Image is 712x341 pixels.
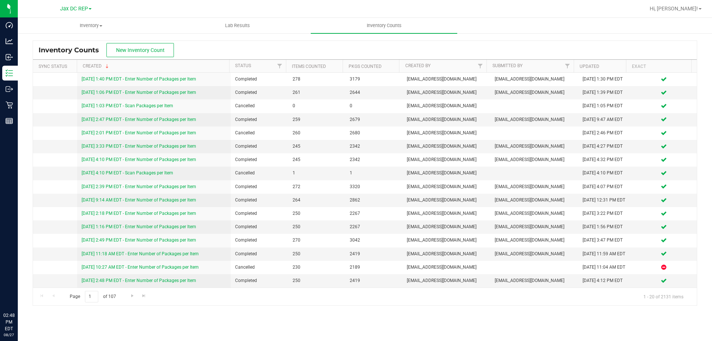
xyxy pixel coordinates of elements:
[350,264,398,271] span: 2189
[407,210,486,217] span: [EMAIL_ADDRESS][DOMAIN_NAME]
[293,210,341,217] span: 250
[235,237,283,244] span: Completed
[235,156,283,163] span: Completed
[18,18,164,33] a: Inventory
[583,277,626,284] div: [DATE] 4:12 PM EDT
[349,64,382,69] a: Pkgs Counted
[350,89,398,96] span: 2644
[583,116,626,123] div: [DATE] 9:47 AM EDT
[235,129,283,137] span: Cancelled
[407,89,486,96] span: [EMAIL_ADDRESS][DOMAIN_NAME]
[407,170,486,177] span: [EMAIL_ADDRESS][DOMAIN_NAME]
[82,130,196,135] a: [DATE] 2:01 PM EDT - Enter Number of Packages per Item
[293,250,341,258] span: 250
[407,237,486,244] span: [EMAIL_ADDRESS][DOMAIN_NAME]
[495,89,574,96] span: [EMAIL_ADDRESS][DOMAIN_NAME]
[583,183,626,190] div: [DATE] 4:07 PM EDT
[235,63,251,68] a: Status
[583,102,626,109] div: [DATE] 1:05 PM EDT
[6,53,13,61] inline-svg: Inbound
[293,170,341,177] span: 1
[60,6,88,12] span: Jax DC REP
[82,251,199,256] a: [DATE] 11:18 AM EDT - Enter Number of Packages per Item
[583,170,626,177] div: [DATE] 4:10 PM EDT
[650,6,698,12] span: Hi, [PERSON_NAME]!
[82,144,196,149] a: [DATE] 3:33 PM EDT - Enter Number of Packages per Item
[583,89,626,96] div: [DATE] 1:39 PM EDT
[583,129,626,137] div: [DATE] 2:46 PM EDT
[407,76,486,83] span: [EMAIL_ADDRESS][DOMAIN_NAME]
[139,291,149,301] a: Go to the last page
[235,116,283,123] span: Completed
[495,76,574,83] span: [EMAIL_ADDRESS][DOMAIN_NAME]
[235,143,283,150] span: Completed
[407,143,486,150] span: [EMAIL_ADDRESS][DOMAIN_NAME]
[407,183,486,190] span: [EMAIL_ADDRESS][DOMAIN_NAME]
[235,76,283,83] span: Completed
[495,116,574,123] span: [EMAIL_ADDRESS][DOMAIN_NAME]
[82,117,196,122] a: [DATE] 2:47 PM EDT - Enter Number of Packages per Item
[82,170,173,176] a: [DATE] 4:10 PM EDT - Scan Packages per Item
[407,156,486,163] span: [EMAIL_ADDRESS][DOMAIN_NAME]
[350,76,398,83] span: 3179
[82,76,196,82] a: [DATE] 1:40 PM EDT - Enter Number of Packages per Item
[235,183,283,190] span: Completed
[116,47,165,53] span: New Inventory Count
[3,332,14,338] p: 08/27
[82,211,196,216] a: [DATE] 2:18 PM EDT - Enter Number of Packages per Item
[6,37,13,45] inline-svg: Analytics
[350,116,398,123] span: 2679
[235,250,283,258] span: Completed
[407,129,486,137] span: [EMAIL_ADDRESS][DOMAIN_NAME]
[350,156,398,163] span: 2342
[495,156,574,163] span: [EMAIL_ADDRESS][DOMAIN_NAME]
[474,60,486,72] a: Filter
[583,223,626,230] div: [DATE] 1:56 PM EDT
[293,129,341,137] span: 260
[82,157,196,162] a: [DATE] 4:10 PM EDT - Enter Number of Packages per Item
[583,76,626,83] div: [DATE] 1:30 PM EDT
[293,143,341,150] span: 245
[293,183,341,190] span: 272
[39,64,67,69] a: Sync Status
[495,250,574,258] span: [EMAIL_ADDRESS][DOMAIN_NAME]
[492,63,523,68] a: Submitted By
[350,277,398,284] span: 2419
[350,170,398,177] span: 1
[583,210,626,217] div: [DATE] 3:22 PM EDT
[39,46,106,54] span: Inventory Counts
[495,197,574,204] span: [EMAIL_ADDRESS][DOMAIN_NAME]
[583,197,626,204] div: [DATE] 12:31 PM EDT
[311,18,457,33] a: Inventory Counts
[7,282,30,304] iframe: Resource center
[82,103,173,108] a: [DATE] 1:03 PM EDT - Scan Packages per Item
[6,85,13,93] inline-svg: Outbound
[293,277,341,284] span: 250
[6,117,13,125] inline-svg: Reports
[583,237,626,244] div: [DATE] 3:47 PM EDT
[127,291,138,301] a: Go to the next page
[18,22,164,29] span: Inventory
[82,237,196,243] a: [DATE] 2:49 PM EDT - Enter Number of Packages per Item
[583,264,626,271] div: [DATE] 11:04 AM EDT
[3,312,14,332] p: 02:48 PM EDT
[82,278,196,283] a: [DATE] 2:48 PM EDT - Enter Number of Packages per Item
[350,223,398,230] span: 2267
[407,277,486,284] span: [EMAIL_ADDRESS][DOMAIN_NAME]
[82,184,196,189] a: [DATE] 2:39 PM EDT - Enter Number of Packages per Item
[583,143,626,150] div: [DATE] 4:27 PM EDT
[235,264,283,271] span: Cancelled
[106,43,174,57] button: New Inventory Count
[215,22,260,29] span: Lab Results
[292,64,326,69] a: Items Counted
[6,22,13,29] inline-svg: Dashboard
[495,277,574,284] span: [EMAIL_ADDRESS][DOMAIN_NAME]
[6,101,13,109] inline-svg: Retail
[357,22,412,29] span: Inventory Counts
[235,102,283,109] span: Cancelled
[293,237,341,244] span: 270
[583,250,626,258] div: [DATE] 11:59 AM EDT
[350,183,398,190] span: 3320
[235,277,283,284] span: Completed
[495,237,574,244] span: [EMAIL_ADDRESS][DOMAIN_NAME]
